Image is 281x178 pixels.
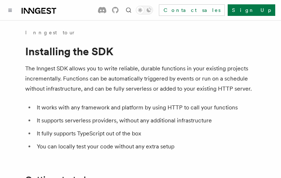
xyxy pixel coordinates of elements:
[6,6,14,14] button: Toggle navigation
[25,45,256,58] h1: Installing the SDK
[35,103,256,113] li: It works with any framework and platform by using HTTP to call your functions
[228,4,275,16] a: Sign Up
[35,116,256,126] li: It supports serverless providers, without any additional infrastructure
[124,6,133,14] button: Find something...
[35,142,256,152] li: You can locally test your code without any extra setup
[159,4,225,16] a: Contact sales
[25,64,256,94] p: The Inngest SDK allows you to write reliable, durable functions in your existing projects increme...
[25,29,76,36] a: Inngest tour
[35,129,256,139] li: It fully supports TypeScript out of the box
[136,6,153,14] button: Toggle dark mode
